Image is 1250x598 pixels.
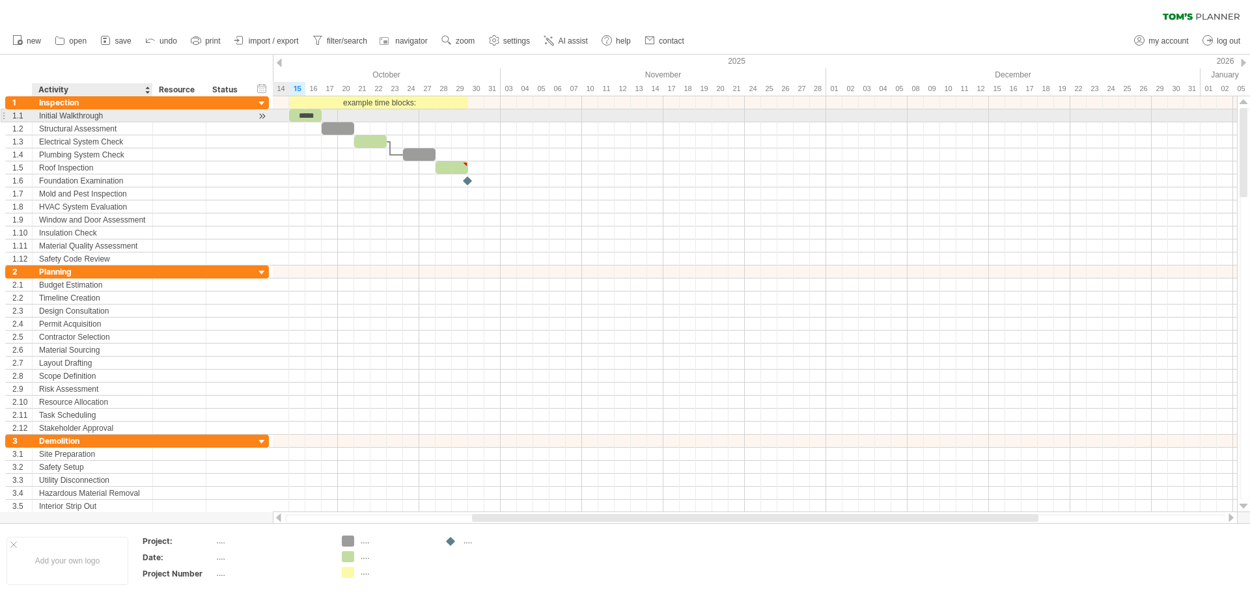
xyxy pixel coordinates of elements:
[908,82,924,96] div: Monday, 8 December 2025
[486,33,534,49] a: settings
[361,567,432,578] div: ....
[680,82,696,96] div: Tuesday, 18 November 2025
[438,33,479,49] a: zoom
[12,279,32,291] div: 2.1
[12,135,32,148] div: 1.3
[12,461,32,473] div: 3.2
[1103,82,1119,96] div: Wednesday, 24 December 2025
[484,82,501,96] div: Friday, 31 October 2025
[39,187,146,200] div: Mold and Pest Inspection
[39,474,146,486] div: Utility Disconnection
[501,82,517,96] div: Monday, 3 November 2025
[159,83,199,96] div: Resource
[39,383,146,395] div: Risk Assessment
[729,82,745,96] div: Friday, 21 November 2025
[582,82,598,96] div: Monday, 10 November 2025
[659,36,684,46] span: contact
[12,122,32,135] div: 1.2
[142,33,181,49] a: undo
[160,36,177,46] span: undo
[12,383,32,395] div: 2.9
[12,148,32,161] div: 1.4
[1233,82,1249,96] div: Monday, 5 January 2026
[1148,36,1188,46] span: my account
[39,500,146,512] div: Interior Strip Out
[558,36,587,46] span: AI assist
[39,292,146,304] div: Timeline Creation
[38,83,145,96] div: Activity
[12,96,32,109] div: 1
[842,82,859,96] div: Tuesday, 2 December 2025
[1005,82,1021,96] div: Tuesday, 16 December 2025
[436,82,452,96] div: Tuesday, 28 October 2025
[12,344,32,356] div: 2.6
[1119,82,1135,96] div: Thursday, 25 December 2025
[69,36,87,46] span: open
[51,33,90,49] a: open
[12,448,32,460] div: 3.1
[826,68,1201,82] div: December 2025
[305,82,322,96] div: Thursday, 16 October 2025
[12,357,32,369] div: 2.7
[12,292,32,304] div: 2.2
[794,82,810,96] div: Thursday, 27 November 2025
[126,68,501,82] div: October 2025
[217,568,326,579] div: ....
[361,551,432,562] div: ....
[338,82,354,96] div: Monday, 20 October 2025
[39,409,146,421] div: Task Scheduling
[39,109,146,122] div: Initial Walkthrough
[924,82,940,96] div: Tuesday, 9 December 2025
[289,96,468,109] div: example time blocks:
[39,96,146,109] div: Inspection
[12,226,32,239] div: 1.10
[217,536,326,547] div: ....
[12,409,32,421] div: 2.11
[12,239,32,252] div: 1.11
[501,68,826,82] div: November 2025
[39,305,146,317] div: Design Consultation
[777,82,794,96] div: Wednesday, 26 November 2025
[12,331,32,343] div: 2.5
[39,174,146,187] div: Foundation Examination
[464,536,535,547] div: ....
[12,174,32,187] div: 1.6
[12,370,32,382] div: 2.8
[187,33,224,49] a: print
[631,82,647,96] div: Thursday, 13 November 2025
[1217,36,1240,46] span: log out
[143,536,214,547] div: Project:
[39,135,146,148] div: Electrical System Check
[745,82,761,96] div: Monday, 24 November 2025
[9,33,45,49] a: new
[859,82,875,96] div: Wednesday, 3 December 2025
[12,318,32,330] div: 2.4
[217,552,326,563] div: ....
[641,33,688,49] a: contact
[12,252,32,265] div: 1.12
[39,200,146,213] div: HVAC System Evaluation
[39,318,146,330] div: Permit Acquisition
[1038,82,1054,96] div: Thursday, 18 December 2025
[39,148,146,161] div: Plumbing System Check
[12,500,32,512] div: 3.5
[1168,82,1184,96] div: Tuesday, 30 December 2025
[12,109,32,122] div: 1.1
[39,279,146,291] div: Budget Estimation
[12,435,32,447] div: 3
[39,422,146,434] div: Stakeholder Approval
[39,435,146,447] div: Demolition
[566,82,582,96] div: Friday, 7 November 2025
[370,82,387,96] div: Wednesday, 22 October 2025
[1131,33,1192,49] a: my account
[598,82,615,96] div: Tuesday, 11 November 2025
[12,213,32,226] div: 1.9
[39,161,146,174] div: Roof Inspection
[39,370,146,382] div: Scope Definition
[615,82,631,96] div: Wednesday, 12 November 2025
[503,36,530,46] span: settings
[39,265,146,278] div: Planning
[540,33,591,49] a: AI assist
[468,82,484,96] div: Thursday, 30 October 2025
[1021,82,1038,96] div: Wednesday, 17 December 2025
